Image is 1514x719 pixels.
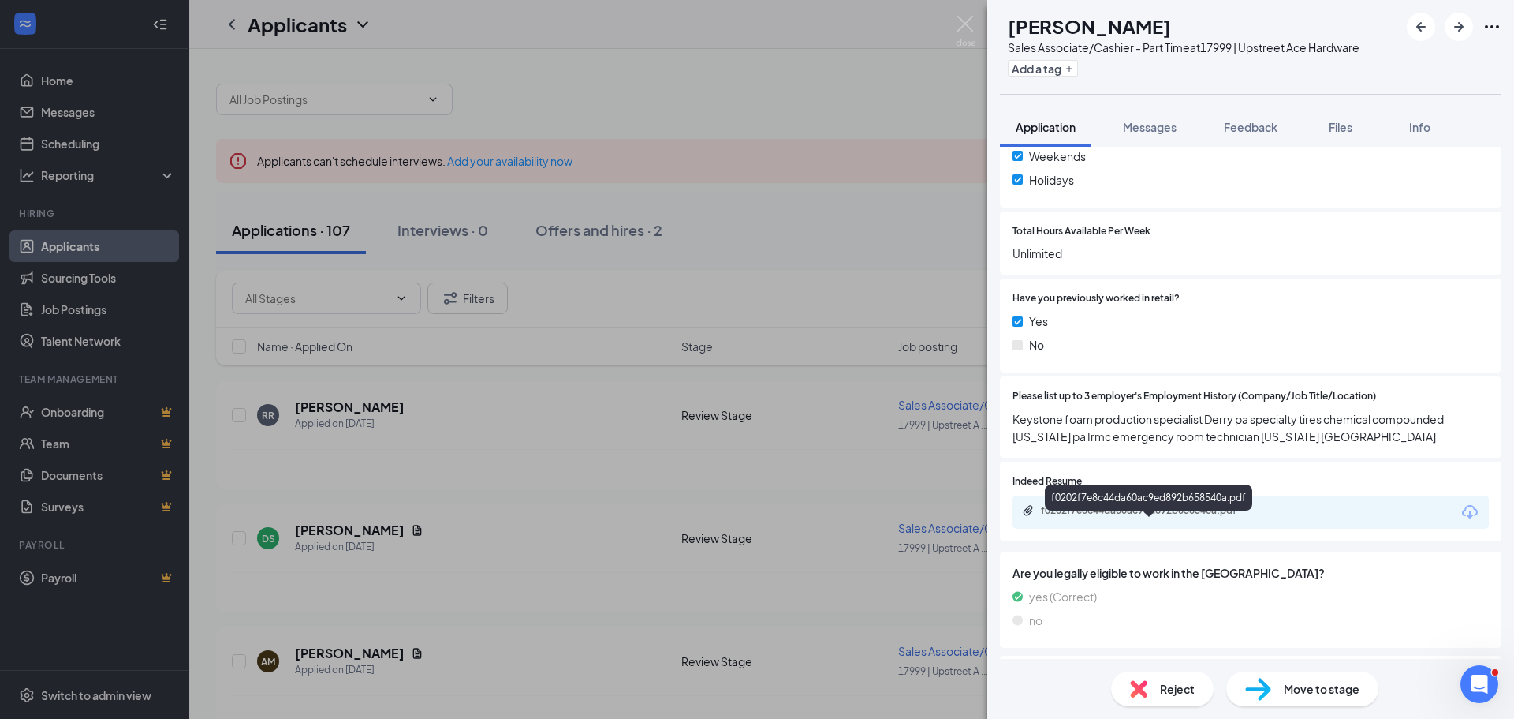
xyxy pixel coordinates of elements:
svg: Ellipses [1482,17,1501,36]
span: Holidays [1029,171,1074,189]
div: Sales Associate/Cashier - Part Time at 17999 | Upstreet Ace Hardware [1008,39,1359,55]
span: Reject [1160,680,1195,698]
span: Feedback [1224,120,1277,134]
svg: Paperclip [1022,504,1035,517]
span: Are you legally eligible to work in the [GEOGRAPHIC_DATA]? [1012,564,1489,582]
span: Unlimited [1012,245,1489,262]
svg: Download [1460,503,1479,522]
span: Indeed Resume [1012,474,1082,489]
span: Weekends [1029,148,1086,165]
h1: [PERSON_NAME] [1008,13,1171,39]
button: PlusAdd a tag [1008,60,1078,77]
button: ArrowLeftNew [1407,13,1435,41]
span: Total Hours Available Per Week [1012,224,1150,239]
svg: ArrowRight [1449,17,1468,36]
span: Have you previously worked in retail? [1012,291,1180,306]
span: Move to stage [1284,680,1359,698]
span: Yes [1029,313,1048,330]
span: Keystone foam production specialist Derry pa specialty tires chemical compounded [US_STATE] pa Ir... [1012,410,1489,445]
div: f0202f7e8c44da60ac9ed892b658540a.pdf [1041,504,1262,517]
span: Files [1329,120,1352,134]
span: no [1029,612,1042,629]
svg: Plus [1065,64,1074,73]
svg: ArrowLeftNew [1411,17,1430,36]
span: Application [1016,120,1076,134]
span: Messages [1123,120,1177,134]
span: Info [1409,120,1430,134]
iframe: Intercom live chat [1460,665,1498,703]
button: ArrowRight [1445,13,1473,41]
span: yes (Correct) [1029,588,1097,605]
span: No [1029,336,1044,354]
span: Please list up to 3 employer's Employment History (Company/Job Title/Location) [1012,389,1376,404]
a: Paperclipf0202f7e8c44da60ac9ed892b658540a.pdf [1022,504,1277,519]
div: f0202f7e8c44da60ac9ed892b658540a.pdf [1045,485,1252,511]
